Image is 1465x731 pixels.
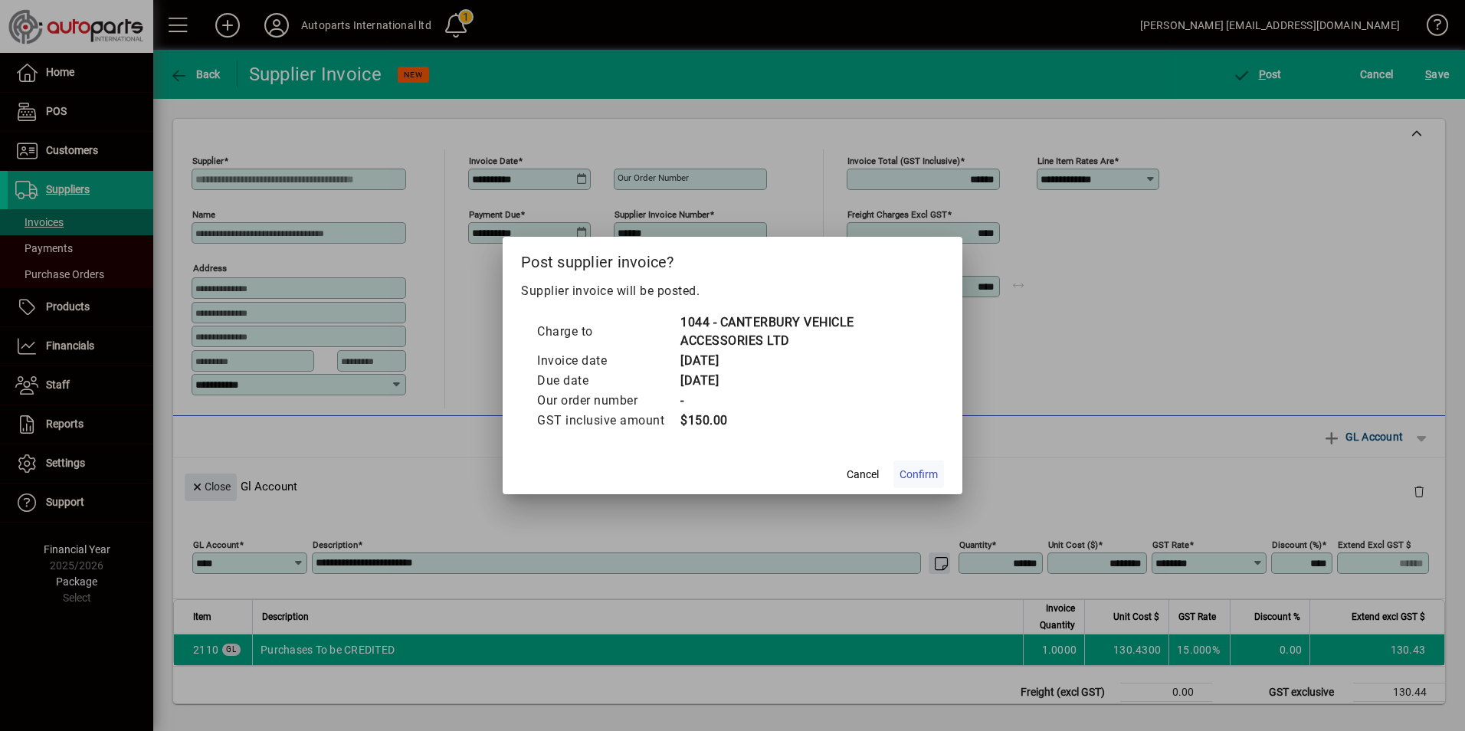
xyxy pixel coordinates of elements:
[536,313,680,351] td: Charge to
[680,313,929,351] td: 1044 - CANTERBURY VEHICLE ACCESSORIES LTD
[680,351,929,371] td: [DATE]
[536,391,680,411] td: Our order number
[680,391,929,411] td: -
[536,351,680,371] td: Invoice date
[847,467,879,483] span: Cancel
[680,371,929,391] td: [DATE]
[893,461,944,488] button: Confirm
[521,282,944,300] p: Supplier invoice will be posted.
[838,461,887,488] button: Cancel
[536,371,680,391] td: Due date
[900,467,938,483] span: Confirm
[680,411,929,431] td: $150.00
[536,411,680,431] td: GST inclusive amount
[503,237,962,281] h2: Post supplier invoice?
